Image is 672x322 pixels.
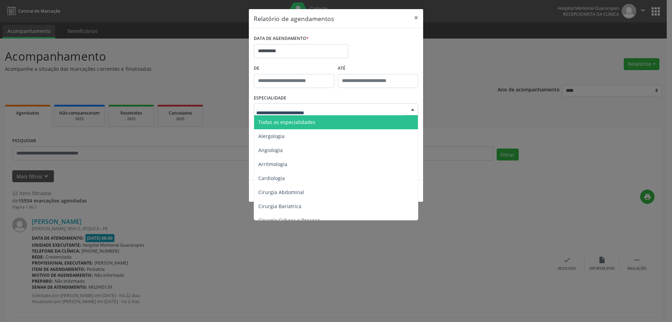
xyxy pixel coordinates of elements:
[258,147,283,153] span: Angiologia
[254,63,334,74] label: De
[258,119,315,125] span: Todas as especialidades
[254,14,334,23] h5: Relatório de agendamentos
[258,189,304,196] span: Cirurgia Abdominal
[338,63,418,74] label: ATÉ
[258,175,285,181] span: Cardiologia
[258,203,301,210] span: Cirurgia Bariatrica
[254,33,309,44] label: DATA DE AGENDAMENTO
[258,133,285,139] span: Alergologia
[254,93,286,104] label: ESPECIALIDADE
[258,217,320,224] span: Cirurgia Cabeça e Pescoço
[258,161,287,167] span: Arritmologia
[409,9,423,26] button: Close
